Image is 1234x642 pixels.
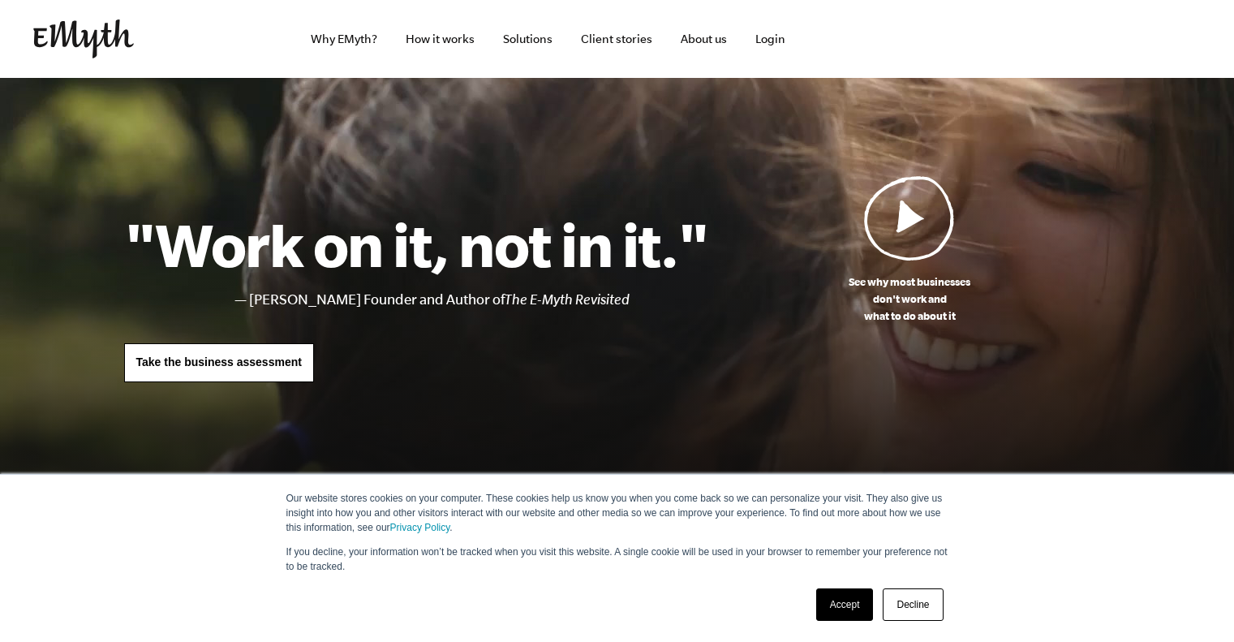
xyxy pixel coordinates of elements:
img: EMyth [33,19,134,58]
p: See why most businesses don't work and what to do about it [709,274,1111,325]
iframe: Embedded CTA [1031,21,1202,57]
span: Take the business assessment [136,355,302,368]
p: Our website stores cookies on your computer. These cookies help us know you when you come back so... [286,491,948,535]
li: [PERSON_NAME] Founder and Author of [249,288,709,312]
a: Accept [816,588,874,621]
iframe: Embedded CTA [853,14,1023,65]
h1: "Work on it, not in it." [124,209,709,280]
p: If you decline, your information won’t be tracked when you visit this website. A single cookie wi... [286,545,948,574]
img: Play Video [864,175,955,261]
a: Privacy Policy [390,522,450,533]
a: Take the business assessment [124,343,314,382]
a: Decline [883,588,943,621]
a: See why most businessesdon't work andwhat to do about it [709,175,1111,325]
i: The E-Myth Revisited [505,291,630,308]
